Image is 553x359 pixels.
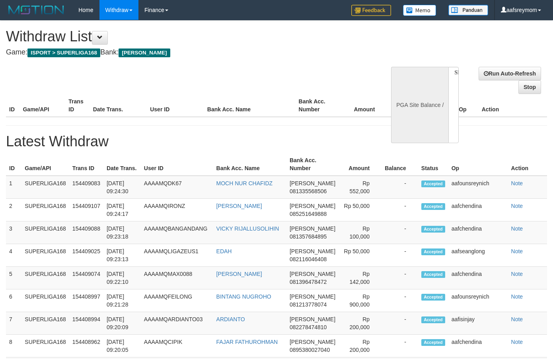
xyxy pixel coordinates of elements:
td: 8 [6,335,21,357]
td: Rp 142,000 [339,267,382,289]
th: User ID [147,94,204,117]
td: AAAAMQLIGAZEUS1 [141,244,213,267]
td: - [382,244,418,267]
th: Status [418,153,448,176]
td: Rp 200,000 [339,335,382,357]
span: 081213778074 [290,301,327,308]
td: 5 [6,267,21,289]
td: 6 [6,289,21,312]
th: User ID [141,153,213,176]
a: Note [511,293,523,300]
td: SUPERLIGA168 [21,335,69,357]
td: AAAAMQDK67 [141,176,213,199]
td: SUPERLIGA168 [21,176,69,199]
img: Button%20Memo.svg [403,5,436,16]
span: 081357684895 [290,233,327,240]
th: Game/API [21,153,69,176]
span: Accepted [421,226,445,233]
span: Accepted [421,248,445,255]
span: [PERSON_NAME] [119,49,170,57]
td: - [382,267,418,289]
th: ID [6,94,19,117]
td: - [382,312,418,335]
img: panduan.png [448,5,488,16]
span: [PERSON_NAME] [290,293,335,300]
a: Note [511,271,523,277]
th: ID [6,153,21,176]
td: AAAAMQARDIANTO03 [141,312,213,335]
span: 085251649888 [290,211,327,217]
td: - [382,199,418,221]
td: AAAAMQIRONZ [141,199,213,221]
th: Bank Acc. Name [213,153,286,176]
td: [DATE] 09:20:09 [103,312,141,335]
th: Trans ID [69,153,103,176]
span: 082278474810 [290,324,327,330]
td: 154408997 [69,289,103,312]
span: 081396478472 [290,279,327,285]
a: Note [511,180,523,186]
td: AAAAMQBANGANDANG [141,221,213,244]
td: Rp 50,000 [339,244,382,267]
a: [PERSON_NAME] [216,203,262,209]
a: Note [511,339,523,345]
span: [PERSON_NAME] [290,271,335,277]
td: 4 [6,244,21,267]
th: Bank Acc. Number [286,153,339,176]
th: Game/API [19,94,65,117]
a: BINTANG NUGROHO [216,293,271,300]
td: - [382,221,418,244]
a: Note [511,316,523,322]
td: [DATE] 09:24:30 [103,176,141,199]
td: [DATE] 09:23:13 [103,244,141,267]
a: MOCH NUR CHAFIDZ [216,180,273,186]
td: Rp 100,000 [339,221,382,244]
span: Accepted [421,203,445,210]
th: Amount [339,153,382,176]
td: aafchendina [448,221,508,244]
span: [PERSON_NAME] [290,225,335,232]
td: 154408962 [69,335,103,357]
td: 154408994 [69,312,103,335]
td: SUPERLIGA168 [21,267,69,289]
span: 081335568506 [290,188,327,194]
td: 2 [6,199,21,221]
td: [DATE] 09:24:17 [103,199,141,221]
img: MOTION_logo.png [6,4,66,16]
a: Note [511,225,523,232]
span: 082116046408 [290,256,327,262]
td: [DATE] 09:23:18 [103,221,141,244]
td: 154409083 [69,176,103,199]
th: Bank Acc. Number [296,94,341,117]
td: - [382,176,418,199]
h4: Game: Bank: [6,49,361,56]
span: Accepted [421,271,445,278]
h1: Withdraw List [6,29,361,45]
span: [PERSON_NAME] [290,180,335,186]
td: Rp 200,000 [339,312,382,335]
span: 0895380027040 [290,347,330,353]
span: Accepted [421,180,445,187]
td: aafounsreynich [448,176,508,199]
th: Bank Acc. Name [204,94,296,117]
td: [DATE] 09:22:10 [103,267,141,289]
th: Action [479,94,547,117]
img: Feedback.jpg [351,5,391,16]
th: Date Trans. [103,153,141,176]
td: 154409025 [69,244,103,267]
td: AAAAMQFEILONG [141,289,213,312]
th: Amount [341,94,387,117]
span: [PERSON_NAME] [290,339,335,345]
td: aafchendina [448,267,508,289]
td: - [382,335,418,357]
td: SUPERLIGA168 [21,221,69,244]
th: Balance [387,94,428,117]
td: aafseanglong [448,244,508,267]
td: Rp 50,000 [339,199,382,221]
td: [DATE] 09:21:28 [103,289,141,312]
h1: Latest Withdraw [6,134,547,149]
td: 7 [6,312,21,335]
th: Action [508,153,547,176]
td: SUPERLIGA168 [21,199,69,221]
td: 3 [6,221,21,244]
